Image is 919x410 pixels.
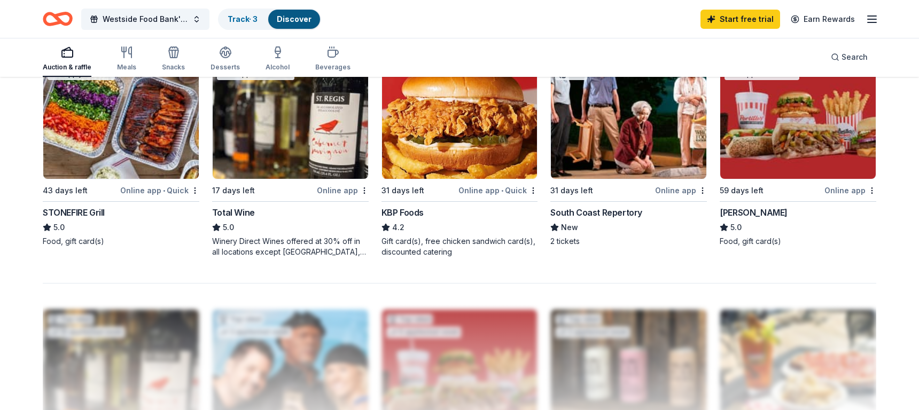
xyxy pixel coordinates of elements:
a: Image for STONEFIRE GrillTop rated1 applylast week43 days leftOnline app•QuickSTONEFIRE Grill5.0F... [43,51,199,247]
div: Online app Quick [458,184,538,197]
span: New [561,221,578,234]
button: Meals [117,42,136,77]
div: 31 days left [381,184,424,197]
button: Alcohol [266,42,290,77]
img: Image for KBP Foods [382,52,538,179]
a: Image for Total WineTop rated10 applieslast week17 days leftOnline appTotal Wine5.0Winery Direct ... [212,51,369,257]
div: Online app [317,184,369,197]
div: KBP Foods [381,206,424,219]
a: Track· 3 [228,14,258,23]
div: Food, gift card(s) [43,236,199,247]
div: 43 days left [43,184,88,197]
span: Search [842,51,868,64]
div: Beverages [315,63,351,72]
button: Snacks [162,42,185,77]
div: Alcohol [266,63,290,72]
div: Winery Direct Wines offered at 30% off in all locations except [GEOGRAPHIC_DATA], [GEOGRAPHIC_DAT... [212,236,369,257]
span: • [501,186,503,195]
span: Westside Food Bank's 35th Annual Hunger Walk [103,13,188,26]
div: Online app Quick [120,184,199,197]
div: 2 tickets [550,236,707,247]
div: 59 days left [720,184,764,197]
button: Beverages [315,42,351,77]
div: Online app [824,184,876,197]
span: • [163,186,165,195]
div: Meals [117,63,136,72]
div: 31 days left [550,184,593,197]
div: 17 days left [212,184,255,197]
a: Discover [277,14,311,23]
div: Auction & raffle [43,63,91,72]
div: Desserts [211,63,240,72]
div: [PERSON_NAME] [720,206,788,219]
img: Image for STONEFIRE Grill [43,52,199,179]
span: 5.0 [730,221,742,234]
div: Online app [655,184,707,197]
a: Image for Portillo'sTop rated6 applieslast week59 days leftOnline app[PERSON_NAME]5.0Food, gift c... [720,51,876,247]
a: Earn Rewards [784,10,861,29]
img: Image for South Coast Repertory [551,52,706,179]
div: Snacks [162,63,185,72]
span: 4.2 [392,221,404,234]
span: 5.0 [223,221,234,234]
a: Home [43,6,73,31]
button: Track· 3Discover [218,9,321,30]
div: South Coast Repertory [550,206,642,219]
a: Image for South Coast Repertory1 applylast weekLocal31 days leftOnline appSouth Coast RepertoryNe... [550,51,707,247]
button: Auction & raffle [43,42,91,77]
div: Total Wine [212,206,255,219]
div: Food, gift card(s) [720,236,876,247]
button: Westside Food Bank's 35th Annual Hunger Walk [81,9,209,30]
a: Image for KBP Foods9 applieslast week31 days leftOnline app•QuickKBP Foods4.2Gift card(s), free c... [381,51,538,257]
button: Search [822,46,876,68]
a: Start free trial [700,10,780,29]
span: 5.0 [53,221,65,234]
div: Gift card(s), free chicken sandwich card(s), discounted catering [381,236,538,257]
button: Desserts [211,42,240,77]
img: Image for Portillo's [720,52,876,179]
img: Image for Total Wine [213,52,368,179]
div: STONEFIRE Grill [43,206,105,219]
